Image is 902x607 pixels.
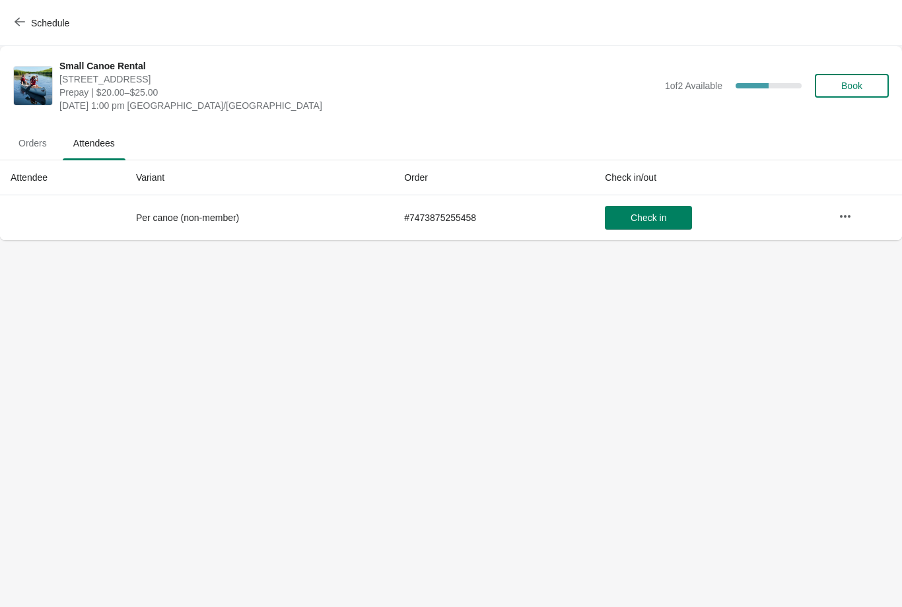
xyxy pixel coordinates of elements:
[594,160,828,195] th: Check in/out
[59,59,658,73] span: Small Canoe Rental
[841,80,862,91] span: Book
[59,73,658,86] span: [STREET_ADDRESS]
[7,11,80,35] button: Schedule
[665,80,722,91] span: 1 of 2 Available
[59,99,658,112] span: [DATE] 1:00 pm [GEOGRAPHIC_DATA]/[GEOGRAPHIC_DATA]
[63,131,125,155] span: Attendees
[14,67,52,105] img: Small Canoe Rental
[631,212,666,223] span: Check in
[59,86,658,99] span: Prepay | $20.00–$25.00
[31,18,69,28] span: Schedule
[125,195,394,240] td: Per canoe (non-member)
[8,131,57,155] span: Orders
[125,160,394,195] th: Variant
[815,74,889,98] button: Book
[605,206,692,230] button: Check in
[394,160,594,195] th: Order
[394,195,594,240] td: # 7473875255458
